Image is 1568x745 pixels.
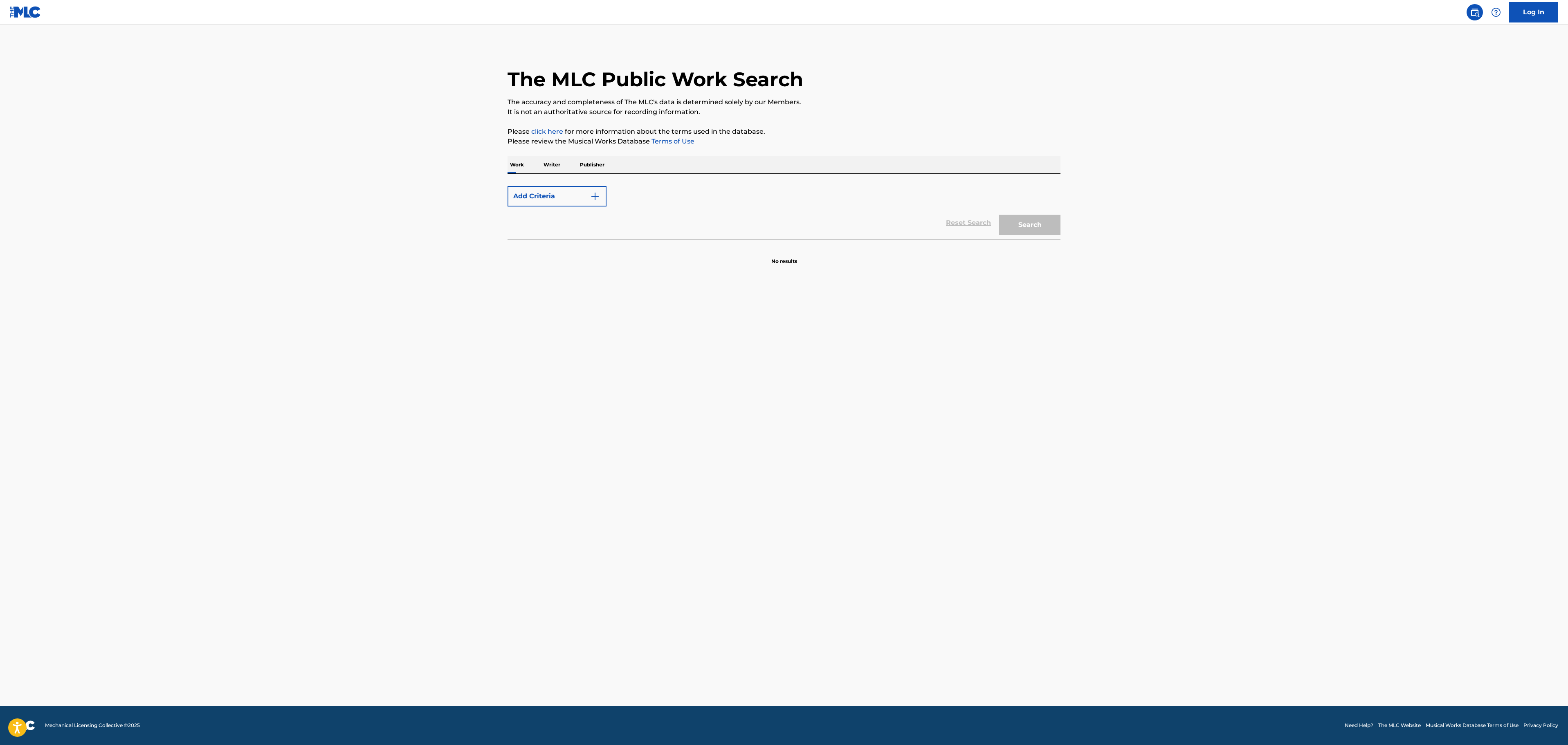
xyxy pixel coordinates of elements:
[10,6,41,18] img: MLC Logo
[1378,722,1421,729] a: The MLC Website
[508,182,1060,239] form: Search Form
[508,97,1060,107] p: The accuracy and completeness of The MLC's data is determined solely by our Members.
[590,191,600,201] img: 9d2ae6d4665cec9f34b9.svg
[45,722,140,729] span: Mechanical Licensing Collective © 2025
[1470,7,1480,17] img: search
[508,156,526,173] p: Work
[531,128,563,135] a: click here
[1345,722,1373,729] a: Need Help?
[650,137,694,145] a: Terms of Use
[508,186,607,206] button: Add Criteria
[1488,4,1504,20] div: Help
[1509,2,1558,22] a: Log In
[508,107,1060,117] p: It is not an authoritative source for recording information.
[10,720,35,730] img: logo
[508,127,1060,137] p: Please for more information about the terms used in the database.
[577,156,607,173] p: Publisher
[1523,722,1558,729] a: Privacy Policy
[508,67,803,92] h1: The MLC Public Work Search
[1426,722,1519,729] a: Musical Works Database Terms of Use
[771,248,797,265] p: No results
[541,156,563,173] p: Writer
[508,137,1060,146] p: Please review the Musical Works Database
[1491,7,1501,17] img: help
[1467,4,1483,20] a: Public Search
